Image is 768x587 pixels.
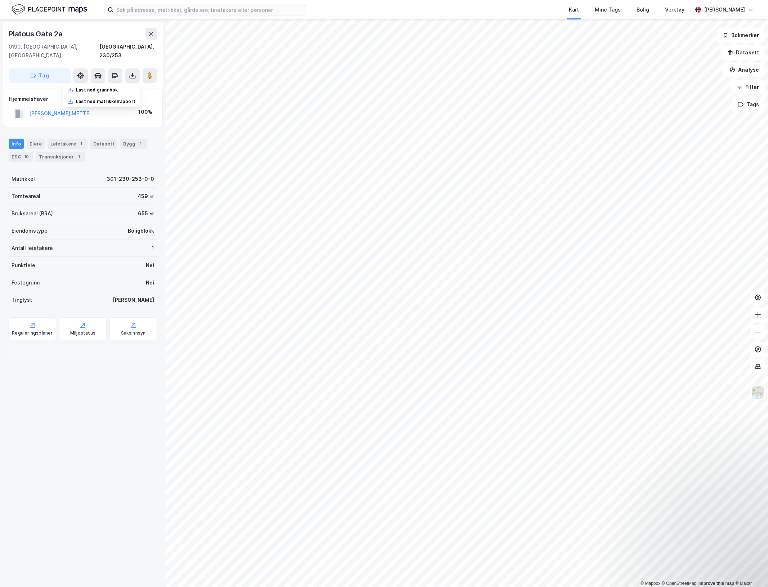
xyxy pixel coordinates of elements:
[76,87,118,93] div: Last ned grunnbok
[120,139,147,149] div: Bygg
[12,244,53,252] div: Antall leietakere
[75,153,82,160] div: 1
[717,28,765,42] button: Bokmerker
[9,152,33,162] div: ESG
[70,330,95,336] div: Miljøstatus
[27,139,45,149] div: Eiere
[77,140,85,147] div: 1
[138,108,152,116] div: 100%
[76,99,135,104] div: Last ned matrikkelrapport
[12,175,35,183] div: Matrikkel
[48,139,87,149] div: Leietakere
[23,153,30,160] div: 10
[138,192,154,201] div: 459 ㎡
[9,139,24,149] div: Info
[138,209,154,218] div: 655 ㎡
[99,42,157,60] div: [GEOGRAPHIC_DATA], 230/253
[721,45,765,60] button: Datasett
[12,278,40,287] div: Festegrunn
[146,278,154,287] div: Nei
[146,261,154,270] div: Nei
[12,261,35,270] div: Punktleie
[107,175,154,183] div: 301-230-253-0-0
[9,28,64,40] div: Platous Gate 2a
[595,5,621,14] div: Mine Tags
[732,97,765,112] button: Tags
[9,68,71,83] button: Tag
[152,244,154,252] div: 1
[137,140,144,147] div: 1
[641,581,660,586] a: Mapbox
[128,227,154,235] div: Boligblokk
[12,209,53,218] div: Bruksareal (BRA)
[12,296,32,304] div: Tinglyst
[12,3,87,16] img: logo.f888ab2527a4732fd821a326f86c7f29.svg
[751,386,765,399] img: Z
[704,5,745,14] div: [PERSON_NAME]
[113,296,154,304] div: [PERSON_NAME]
[12,192,40,201] div: Tomteareal
[121,330,146,336] div: Saksinnsyn
[662,581,697,586] a: OpenStreetMap
[12,227,48,235] div: Eiendomstype
[9,42,99,60] div: 0190, [GEOGRAPHIC_DATA], [GEOGRAPHIC_DATA]
[699,581,734,586] a: Improve this map
[637,5,649,14] div: Bolig
[36,152,85,162] div: Transaksjoner
[731,80,765,94] button: Filter
[665,5,684,14] div: Verktøy
[90,139,117,149] div: Datasett
[569,5,579,14] div: Kart
[723,63,765,77] button: Analyse
[113,4,306,15] input: Søk på adresse, matrikkel, gårdeiere, leietakere eller personer
[9,95,157,103] div: Hjemmelshaver
[12,330,53,336] div: Reguleringsplaner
